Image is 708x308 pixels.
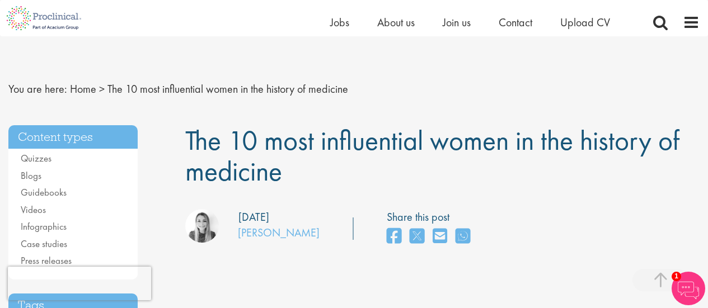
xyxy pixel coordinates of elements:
a: Jobs [330,15,349,30]
span: You are here: [8,82,67,96]
a: share on whats app [456,225,470,249]
img: Hannah Burke [185,209,219,243]
span: > [99,82,105,96]
span: The 10 most influential women in the history of medicine [185,122,679,189]
a: Videos [21,203,46,216]
label: Share this post [387,209,476,225]
span: 1 [672,272,681,281]
a: Contact [499,15,532,30]
h3: Content types [8,125,138,149]
a: Guidebooks [21,186,67,198]
iframe: reCAPTCHA [8,267,151,300]
a: Blogs [21,169,41,182]
a: About us [377,15,415,30]
a: Join us [443,15,471,30]
a: [PERSON_NAME] [238,225,320,240]
a: share on email [433,225,447,249]
a: Infographics [21,220,67,233]
div: [DATE] [238,209,269,225]
a: share on facebook [387,225,401,249]
a: share on twitter [410,225,424,249]
a: Upload CV [560,15,610,30]
img: Chatbot [672,272,705,305]
a: Quizzes [21,152,51,164]
span: The 10 most influential women in the history of medicine [107,82,348,96]
a: Case studies [21,238,67,250]
a: breadcrumb link [70,82,96,96]
a: Press releases [21,254,72,267]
